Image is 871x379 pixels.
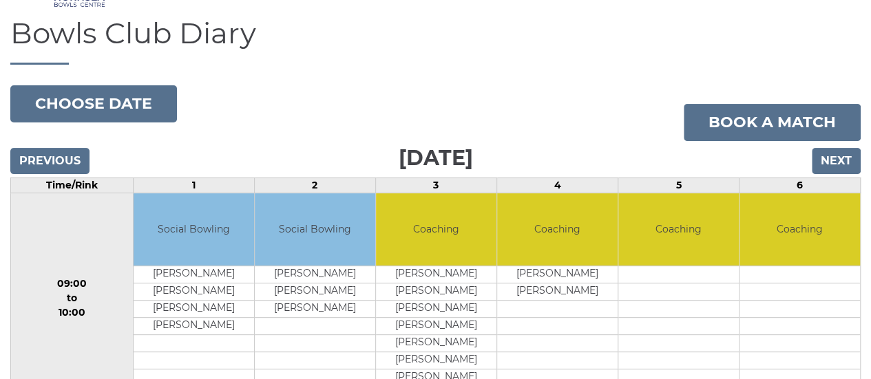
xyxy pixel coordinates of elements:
[134,283,254,300] td: [PERSON_NAME]
[684,104,861,141] a: Book a match
[376,351,496,369] td: [PERSON_NAME]
[11,178,134,193] td: Time/Rink
[376,300,496,317] td: [PERSON_NAME]
[739,193,860,266] td: Coaching
[497,193,618,266] td: Coaching
[375,178,496,193] td: 3
[376,317,496,334] td: [PERSON_NAME]
[10,85,177,122] button: Choose date
[254,178,375,193] td: 2
[134,317,254,334] td: [PERSON_NAME]
[133,178,254,193] td: 1
[618,178,739,193] td: 5
[255,266,375,283] td: [PERSON_NAME]
[376,283,496,300] td: [PERSON_NAME]
[134,193,254,266] td: Social Bowling
[134,300,254,317] td: [PERSON_NAME]
[618,193,739,266] td: Coaching
[376,193,496,266] td: Coaching
[376,334,496,351] td: [PERSON_NAME]
[134,266,254,283] td: [PERSON_NAME]
[497,283,618,300] td: [PERSON_NAME]
[255,193,375,266] td: Social Bowling
[739,178,860,193] td: 6
[376,266,496,283] td: [PERSON_NAME]
[497,266,618,283] td: [PERSON_NAME]
[10,148,90,174] input: Previous
[10,17,861,65] h1: Bowls Club Diary
[255,283,375,300] td: [PERSON_NAME]
[812,148,861,174] input: Next
[255,300,375,317] td: [PERSON_NAME]
[496,178,618,193] td: 4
